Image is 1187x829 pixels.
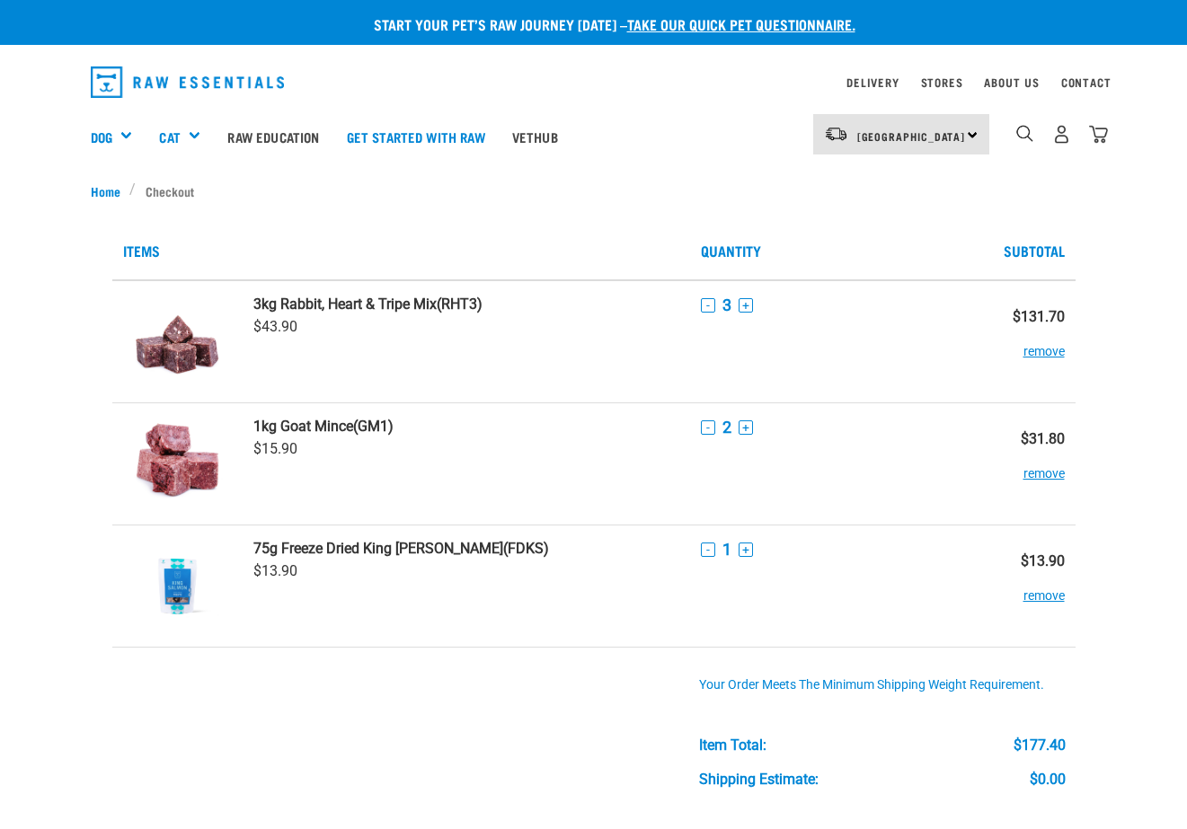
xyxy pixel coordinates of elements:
[1023,569,1065,604] button: remove
[253,540,503,557] strong: 75g Freeze Dried King [PERSON_NAME]
[824,126,848,142] img: van-moving.png
[699,678,1066,692] div: Your order meets the minimum shipping weight requirement.
[253,562,297,579] span: $13.90
[1052,125,1071,144] img: user.png
[253,318,297,335] span: $43.90
[1023,325,1065,360] button: remove
[699,772,819,788] div: Shipping Estimate:
[921,79,963,85] a: Stores
[131,540,224,632] img: Freeze Dried King Salmon
[627,20,855,28] a: take our quick pet questionnaire.
[76,59,1112,105] nav: dropdown navigation
[979,403,1075,525] td: $31.80
[91,181,130,200] a: Home
[739,420,753,435] button: +
[722,540,731,559] span: 1
[1030,772,1066,788] div: $0.00
[253,440,297,457] span: $15.90
[91,66,285,98] img: Raw Essentials Logo
[1061,79,1112,85] a: Contact
[722,418,731,437] span: 2
[1016,125,1033,142] img: home-icon-1@2x.png
[253,418,353,435] strong: 1kg Goat Mince
[253,540,679,557] a: 75g Freeze Dried King [PERSON_NAME](FDKS)
[1089,125,1108,144] img: home-icon@2x.png
[699,737,766,754] div: Item Total:
[91,127,112,147] a: Dog
[1023,447,1065,482] button: remove
[701,298,715,313] button: -
[499,101,571,172] a: Vethub
[159,127,180,147] a: Cat
[722,295,731,314] span: 3
[690,222,979,280] th: Quantity
[979,525,1075,648] td: $13.90
[846,79,899,85] a: Delivery
[333,101,499,172] a: Get started with Raw
[739,298,753,313] button: +
[1014,737,1066,754] div: $177.40
[857,133,966,139] span: [GEOGRAPHIC_DATA]
[984,79,1039,85] a: About Us
[131,418,224,510] img: Goat Mince
[131,295,224,388] img: Rabbit, Heart & Tripe Mix
[701,420,715,435] button: -
[91,181,1097,200] nav: breadcrumbs
[112,222,690,280] th: Items
[739,542,753,557] button: +
[253,295,679,313] a: 3kg Rabbit, Heart & Tripe Mix(RHT3)
[214,101,332,172] a: Raw Education
[253,418,679,435] a: 1kg Goat Mince(GM1)
[253,295,437,313] strong: 3kg Rabbit, Heart & Tripe Mix
[979,222,1075,280] th: Subtotal
[979,280,1075,403] td: $131.70
[701,542,715,557] button: -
